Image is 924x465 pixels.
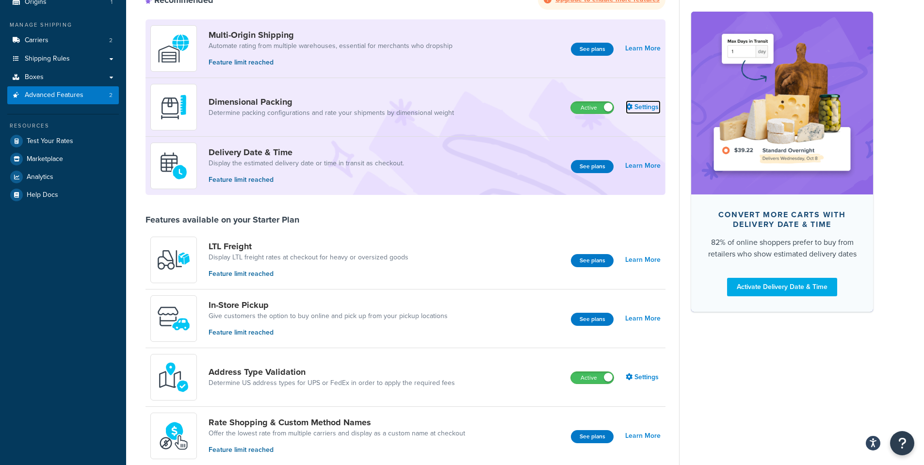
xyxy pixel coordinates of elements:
[7,32,119,49] a: Carriers2
[109,36,113,45] span: 2
[707,236,858,259] div: 82% of online shoppers prefer to buy from retailers who show estimated delivery dates
[157,149,191,183] img: gfkeb5ejjkALwAAAABJRU5ErkJggg==
[209,175,404,185] p: Feature limit reached
[571,43,614,56] button: See plans
[109,91,113,99] span: 2
[7,32,119,49] li: Carriers
[7,86,119,104] a: Advanced Features2
[209,41,453,51] a: Automate rating from multiple warehouses, essential for merchants who dropship
[706,26,859,179] img: feature-image-ddt-36eae7f7280da8017bfb280eaccd9c446f90b1fe08728e4019434db127062ab4.png
[209,445,465,455] p: Feature limit reached
[571,102,614,113] label: Active
[157,302,191,336] img: wfgcfpwTIucLEAAAAASUVORK5CYII=
[209,378,455,388] a: Determine US address types for UPS or FedEx in order to apply the required fees
[571,372,614,384] label: Active
[7,150,119,168] a: Marketplace
[7,50,119,68] a: Shipping Rules
[25,55,70,63] span: Shipping Rules
[7,68,119,86] a: Boxes
[209,241,408,252] a: LTL Freight
[626,370,661,384] a: Settings
[571,313,614,326] button: See plans
[157,419,191,453] img: icon-duo-feat-rate-shopping-ecdd8bed.png
[727,277,837,296] a: Activate Delivery Date & Time
[25,73,44,81] span: Boxes
[625,312,661,325] a: Learn More
[27,155,63,163] span: Marketplace
[209,269,408,279] p: Feature limit reached
[27,191,58,199] span: Help Docs
[209,253,408,262] a: Display LTL freight rates at checkout for heavy or oversized goods
[157,360,191,394] img: kIG8fy0lQAAAABJRU5ErkJggg==
[146,214,299,225] div: Features available on your Starter Plan
[27,137,73,145] span: Test Your Rates
[7,122,119,130] div: Resources
[209,311,448,321] a: Give customers the option to buy online and pick up from your pickup locations
[625,429,661,443] a: Learn More
[27,173,53,181] span: Analytics
[25,91,83,99] span: Advanced Features
[209,96,454,107] a: Dimensional Packing
[7,186,119,204] a: Help Docs
[157,32,191,65] img: WatD5o0RtDAAAAAElFTkSuQmCC
[890,431,914,455] button: Open Resource Center
[707,209,858,229] div: Convert more carts with delivery date & time
[7,21,119,29] div: Manage Shipping
[209,367,455,377] a: Address Type Validation
[7,132,119,150] a: Test Your Rates
[209,30,453,40] a: Multi-Origin Shipping
[157,243,191,277] img: y79ZsPf0fXUFUhFXDzUgf+ktZg5F2+ohG75+v3d2s1D9TjoU8PiyCIluIjV41seZevKCRuEjTPPOKHJsQcmKCXGdfprl3L4q7...
[209,429,465,438] a: Offer the lowest rate from multiple carriers and display as a custom name at checkout
[209,57,453,68] p: Feature limit reached
[157,90,191,124] img: DTVBYsAAAAAASUVORK5CYII=
[571,430,614,443] button: See plans
[7,86,119,104] li: Advanced Features
[625,42,661,55] a: Learn More
[209,147,404,158] a: Delivery Date & Time
[571,160,614,173] button: See plans
[625,159,661,173] a: Learn More
[625,253,661,267] a: Learn More
[209,327,448,338] p: Feature limit reached
[571,254,614,267] button: See plans
[626,100,661,114] a: Settings
[209,159,404,168] a: Display the estimated delivery date or time in transit as checkout.
[209,108,454,118] a: Determine packing configurations and rate your shipments by dimensional weight
[25,36,49,45] span: Carriers
[7,168,119,186] a: Analytics
[209,417,465,428] a: Rate Shopping & Custom Method Names
[209,300,448,310] a: In-Store Pickup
